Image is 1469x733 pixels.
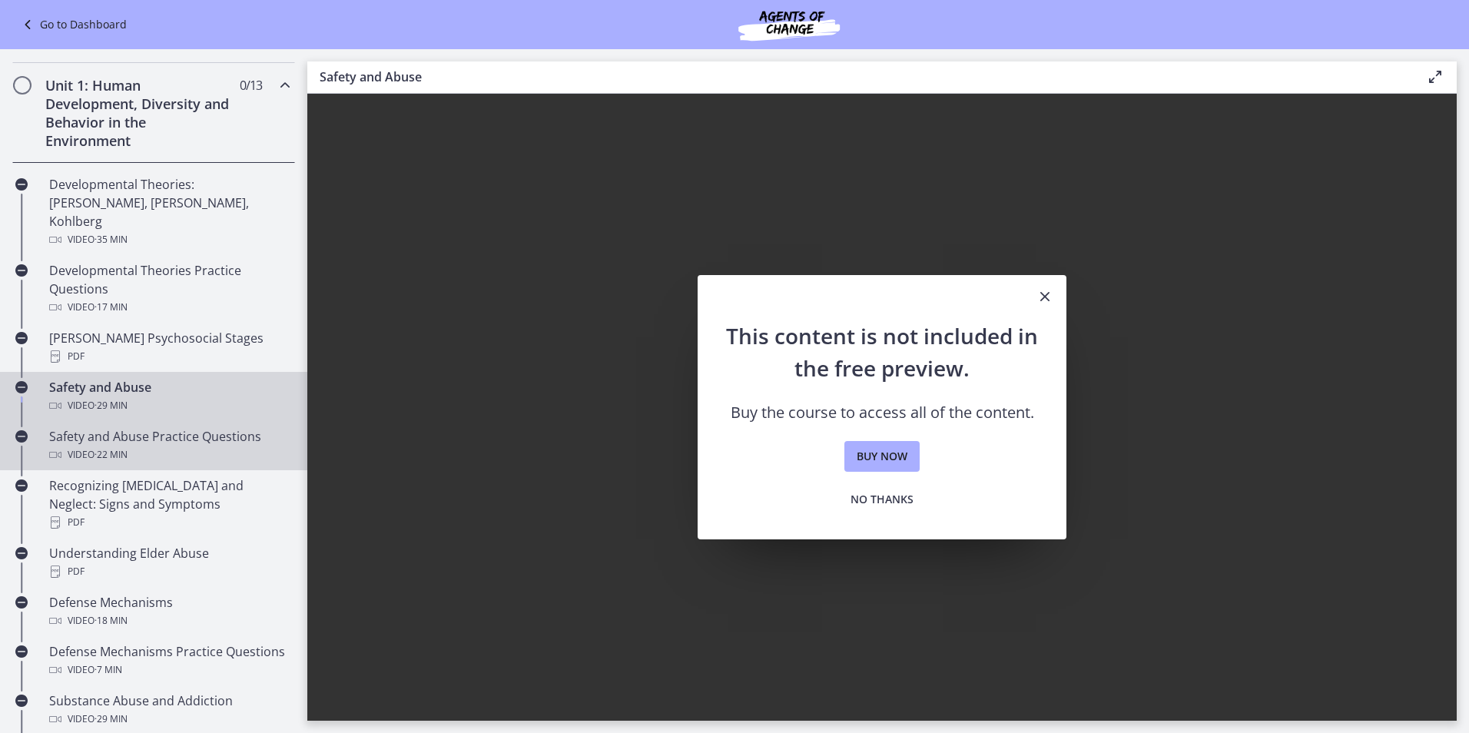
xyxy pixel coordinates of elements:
[49,347,289,366] div: PDF
[49,329,289,366] div: [PERSON_NAME] Psychosocial Stages
[722,320,1042,384] h2: This content is not included in the free preview.
[49,710,289,728] div: Video
[49,396,289,415] div: Video
[95,396,128,415] span: · 29 min
[320,68,1401,86] h3: Safety and Abuse
[49,661,289,679] div: Video
[95,661,122,679] span: · 7 min
[1023,275,1066,320] button: Close
[49,692,289,728] div: Substance Abuse and Addiction
[49,231,289,249] div: Video
[844,441,920,472] a: Buy now
[49,378,289,415] div: Safety and Abuse
[49,446,289,464] div: Video
[49,513,289,532] div: PDF
[49,476,289,532] div: Recognizing [MEDICAL_DATA] and Neglect: Signs and Symptoms
[49,612,289,630] div: Video
[49,562,289,581] div: PDF
[95,231,128,249] span: · 35 min
[95,446,128,464] span: · 22 min
[49,298,289,317] div: Video
[722,403,1042,423] p: Buy the course to access all of the content.
[697,6,881,43] img: Agents of Change Social Work Test Prep
[49,544,289,581] div: Understanding Elder Abuse
[857,447,907,466] span: Buy now
[18,15,127,34] a: Go to Dashboard
[838,484,926,515] button: No thanks
[49,593,289,630] div: Defense Mechanisms
[49,261,289,317] div: Developmental Theories Practice Questions
[240,76,262,95] span: 0 / 13
[95,298,128,317] span: · 17 min
[49,427,289,464] div: Safety and Abuse Practice Questions
[95,710,128,728] span: · 29 min
[49,175,289,249] div: Developmental Theories: [PERSON_NAME], [PERSON_NAME], Kohlberg
[49,642,289,679] div: Defense Mechanisms Practice Questions
[95,612,128,630] span: · 18 min
[851,490,914,509] span: No thanks
[45,76,233,150] h2: Unit 1: Human Development, Diversity and Behavior in the Environment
